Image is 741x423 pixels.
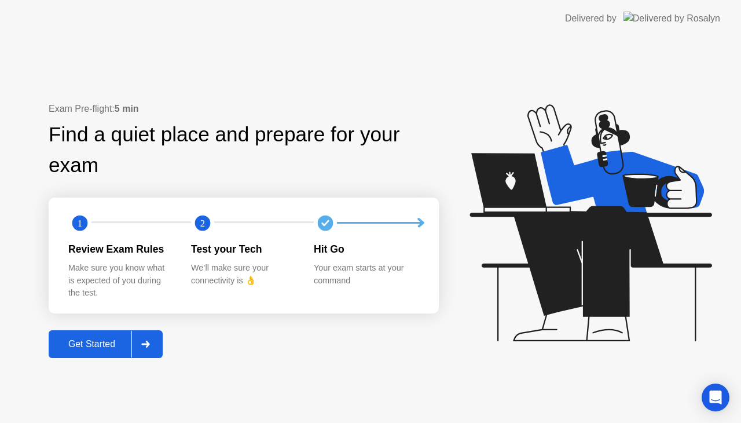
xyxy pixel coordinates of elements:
div: Test your Tech [191,242,295,257]
div: Review Exam Rules [68,242,173,257]
div: Delivered by [565,12,617,25]
div: Get Started [52,339,131,349]
img: Delivered by Rosalyn [623,12,720,25]
div: Open Intercom Messenger [702,384,729,411]
text: 2 [200,217,205,228]
div: Make sure you know what is expected of you during the test. [68,262,173,300]
div: Hit Go [314,242,418,257]
text: 1 [78,217,82,228]
div: Your exam starts at your command [314,262,418,287]
button: Get Started [49,330,163,358]
div: We’ll make sure your connectivity is 👌 [191,262,295,287]
div: Find a quiet place and prepare for your exam [49,119,439,181]
div: Exam Pre-flight: [49,102,439,116]
b: 5 min [115,104,139,114]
